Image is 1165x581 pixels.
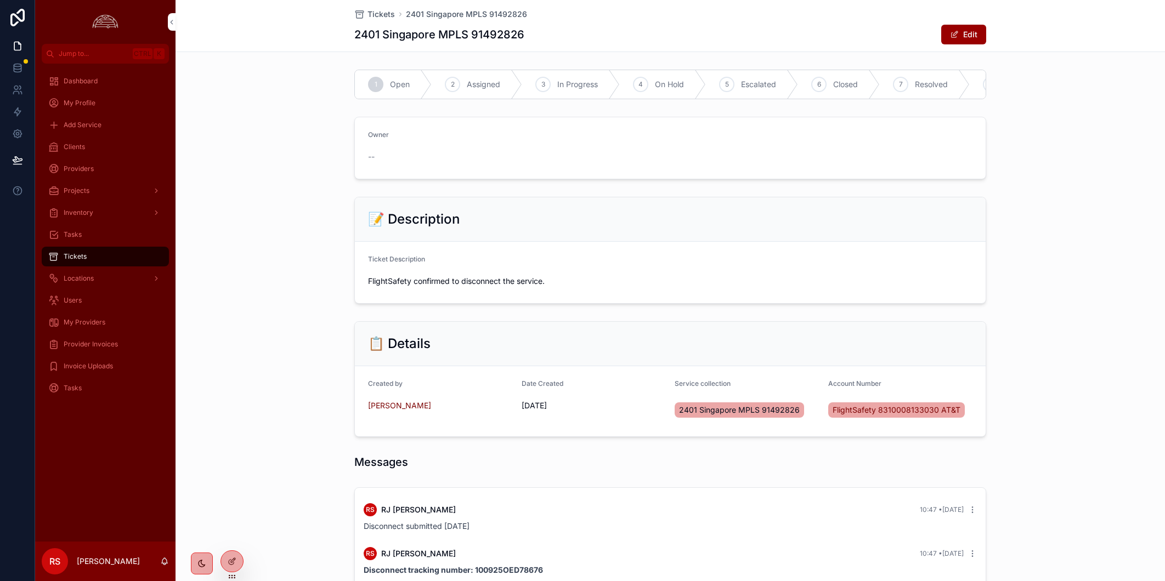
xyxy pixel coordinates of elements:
a: My Providers [42,312,169,332]
button: Jump to...CtrlK [42,44,169,64]
span: In Progress [557,79,598,90]
span: Jump to... [59,49,128,58]
span: FlightSafety confirmed to disconnect the service. [368,276,972,287]
span: Tasks [64,230,82,239]
span: Created by [368,379,403,388]
span: 3 [541,80,545,89]
span: Date Created [522,379,563,388]
a: FlightSafety 8310008133030 AT&T [828,402,965,418]
a: Tickets [354,9,395,20]
span: Add Service [64,121,101,129]
span: Invoice Uploads [64,362,113,371]
span: RJ [PERSON_NAME] [381,504,456,515]
a: Providers [42,159,169,179]
span: Inventory [64,208,93,217]
a: Tasks [42,225,169,244]
h2: 📝 Description [368,210,460,228]
span: 10:47 • [DATE] [920,549,964,557]
span: Open [390,79,410,90]
div: scrollable content [35,64,176,412]
a: Inventory [42,203,169,223]
a: Invoice Uploads [42,356,169,376]
span: 10:47 • [DATE] [920,505,964,514]
span: Tickets [64,252,87,261]
span: Locations [64,274,94,283]
span: Dashboard [64,77,98,86]
a: Clients [42,137,169,157]
button: Edit [941,25,986,44]
a: Locations [42,269,169,288]
span: 6 [817,80,821,89]
p: [PERSON_NAME] [77,556,140,567]
span: On Hold [655,79,684,90]
h1: Messages [354,454,408,470]
span: Owner [368,130,389,139]
a: Tickets [42,247,169,266]
span: RS [366,505,375,514]
span: Clients [64,143,85,151]
span: RS [366,549,375,558]
span: Account Number [828,379,881,388]
span: 2401 Singapore MPLS 91492826 [679,405,800,415]
img: App logo [89,13,121,31]
span: -- [368,151,375,162]
a: Add Service [42,115,169,135]
span: 4 [638,80,643,89]
span: 7 [899,80,903,89]
span: Ctrl [133,48,152,59]
span: Tasks [64,384,82,392]
span: Provider Invoices [64,340,118,349]
span: My Providers [64,318,105,327]
span: Assigned [467,79,500,90]
a: [PERSON_NAME] [368,400,431,411]
a: Tasks [42,378,169,398]
span: 5 [725,80,729,89]
span: Providers [64,164,94,173]
span: RJ [PERSON_NAME] [381,548,456,559]
span: Escalated [741,79,776,90]
a: Users [42,290,169,310]
span: FlightSafety 8310008133030 AT&T [833,405,960,415]
span: 1 [375,80,377,89]
span: Closed [833,79,858,90]
span: Service collection [675,379,731,388]
h2: 📋 Details [368,335,431,352]
a: Provider Invoices [42,334,169,354]
span: RS [49,555,60,568]
h1: 2401 Singapore MPLS 91492826 [354,27,524,42]
strong: Disconnect tracking number: 100925OED78676 [364,565,543,574]
a: Dashboard [42,71,169,91]
span: Ticket Description [368,255,425,263]
span: Users [64,296,82,305]
span: Tickets [367,9,395,20]
span: Resolved [915,79,948,90]
span: My Profile [64,99,95,107]
span: Disconnect submitted [DATE] [364,521,470,531]
a: Projects [42,181,169,201]
span: [DATE] [522,400,666,411]
a: 2401 Singapore MPLS 91492826 [406,9,527,20]
span: K [155,49,163,58]
a: My Profile [42,93,169,113]
span: 2 [451,80,455,89]
span: Projects [64,186,89,195]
